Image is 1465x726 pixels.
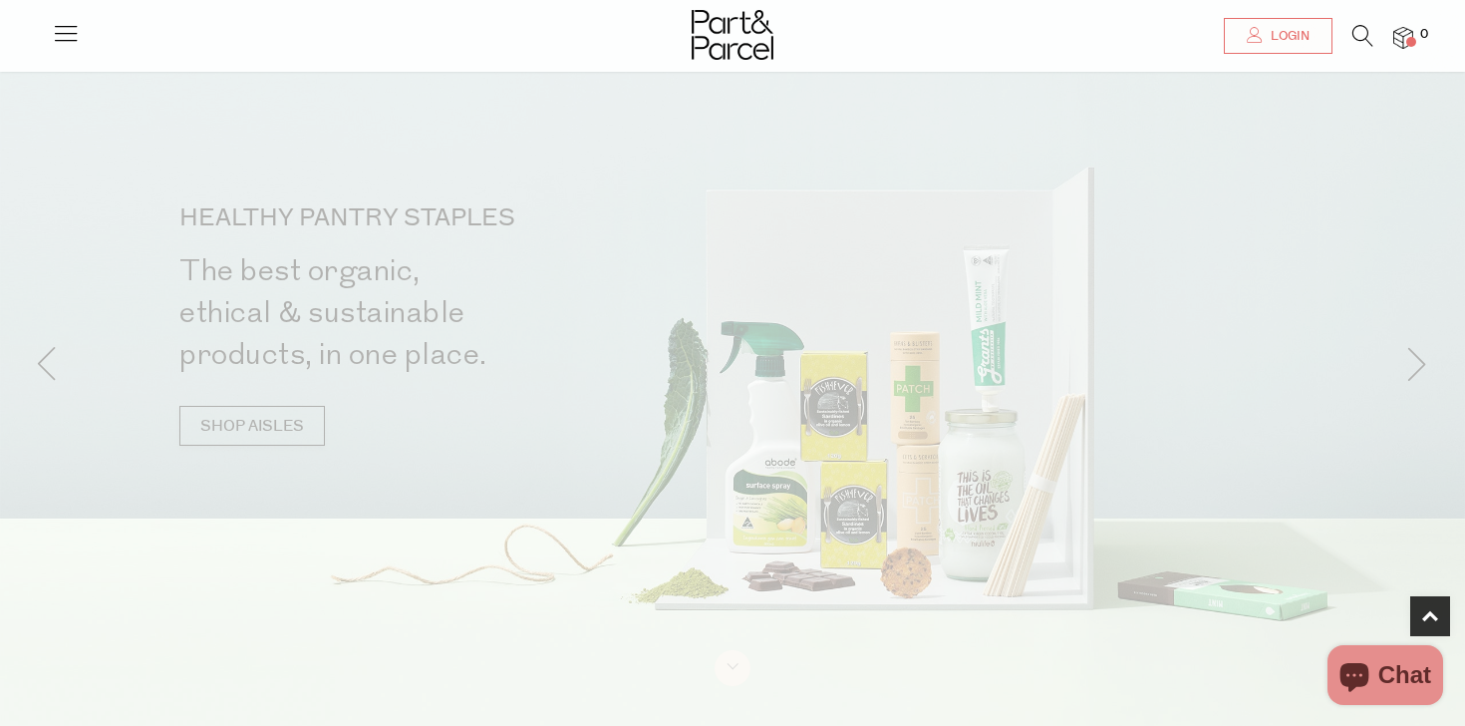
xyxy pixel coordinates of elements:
[1393,27,1413,48] a: 0
[1224,18,1332,54] a: Login
[179,206,740,230] p: HEALTHY PANTRY STAPLES
[179,406,325,446] a: SHOP AISLES
[692,10,773,60] img: Part&Parcel
[179,250,740,376] h2: The best organic, ethical & sustainable products, in one place.
[1415,26,1433,44] span: 0
[1321,645,1449,710] inbox-online-store-chat: Shopify online store chat
[1266,28,1310,45] span: Login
